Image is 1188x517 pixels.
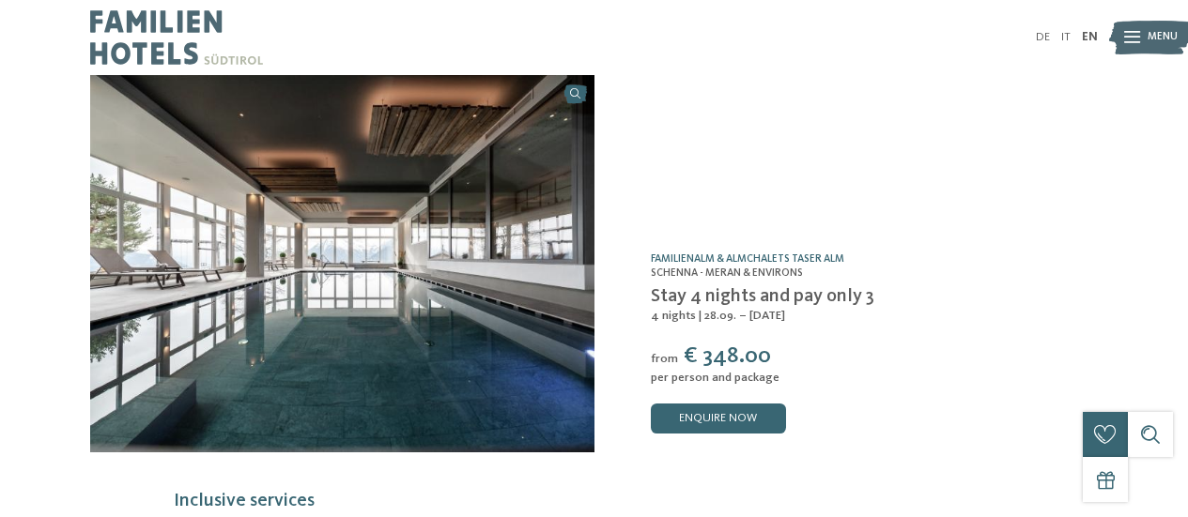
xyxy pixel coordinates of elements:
[651,372,779,384] span: per person and package
[651,310,696,322] span: 4 nights
[90,75,594,452] img: Stay 4 nights and pay only 3
[1148,30,1178,45] span: Menu
[1036,31,1050,43] a: DE
[651,353,678,365] span: from
[1061,31,1071,43] a: IT
[651,287,874,306] span: Stay 4 nights and pay only 3
[651,253,844,265] a: Familienalm & Almchalets Taser Alm
[651,267,803,279] span: Schenna - Meran & Environs
[698,310,785,322] span: | 28.09. – [DATE]
[684,345,771,368] span: € 348.00
[1082,31,1098,43] a: EN
[651,403,786,433] a: enquire now
[174,492,315,510] span: Inclusive services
